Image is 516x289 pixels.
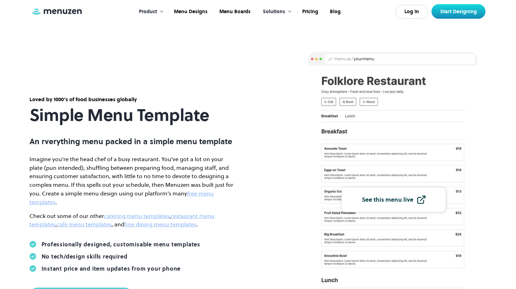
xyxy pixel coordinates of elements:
a: cafe menu templates [57,220,112,228]
a: Start Designing [431,4,486,19]
div: Professionally designed, customisable menu templates [42,241,201,248]
div: Solutions [263,8,285,16]
h1: Simple Menu Template [29,106,237,125]
div: Instant price and item updates from your phone [42,265,181,272]
a: restaurant menu templates [29,212,215,228]
div: Product [139,8,157,16]
div: See this menu live [362,196,413,203]
a: catering menu templates [104,212,169,220]
a: Blog [323,1,346,23]
div: No tech/design skills required [42,253,128,260]
a: Pricing [296,1,323,23]
p: Check out some of our other , , , and . [29,212,237,229]
p: An rverything menu packed in a simple menu template [29,137,237,146]
a: See this menu live [342,187,446,212]
a: fine dining menu templates [124,220,196,228]
div: Product [132,1,167,23]
div: Loved by 1000's of food businesses globally [29,96,237,103]
p: Imagine you’re the head chef of a busy restaurant. You’ve got a lot on your plate (pun intended),... [29,155,237,207]
div: Solutions [256,1,296,23]
a: Menu Boards [213,1,256,23]
a: Menu Designs [167,1,213,23]
a: free menu templates [29,190,214,206]
a: Log In [395,5,428,19]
